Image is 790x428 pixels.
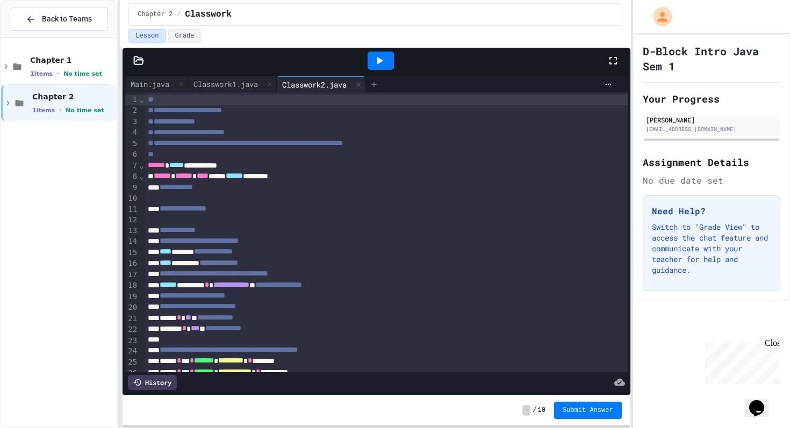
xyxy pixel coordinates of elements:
h2: Assignment Details [643,155,780,170]
div: 13 [125,226,139,236]
span: / [177,10,181,19]
span: Chapter 1 [30,55,114,65]
div: 25 [125,357,139,368]
h1: D-Block Intro Java Sem 1 [643,43,780,74]
span: Fold line [139,161,144,170]
div: 12 [125,215,139,226]
div: Main.java [125,78,175,90]
span: 1 items [30,70,53,77]
div: 9 [125,183,139,193]
div: 2 [125,105,139,116]
div: 26 [125,368,139,379]
div: 22 [125,324,139,335]
iframe: chat widget [745,385,779,417]
div: Classwork1.java [188,76,277,92]
div: 1 [125,95,139,105]
span: No time set [66,107,104,114]
span: Chapter 2 [32,92,114,101]
div: 17 [125,270,139,280]
div: 23 [125,336,139,346]
div: 18 [125,280,139,291]
button: Lesson [128,29,166,43]
button: Submit Answer [554,402,622,419]
div: 10 [125,193,139,204]
span: Fold line [139,172,144,180]
div: Chat with us now!Close [4,4,74,68]
div: 14 [125,236,139,247]
span: Submit Answer [563,406,613,415]
span: • [57,69,59,78]
div: 6 [125,149,139,160]
div: Main.java [125,76,188,92]
span: 1 items [32,107,55,114]
div: 20 [125,302,139,313]
button: Back to Teams [10,8,108,31]
div: 19 [125,292,139,302]
div: No due date set [643,174,780,187]
iframe: chat widget [701,338,779,384]
div: Classwork2.java [277,76,365,92]
span: Fold line [139,95,144,104]
div: [EMAIL_ADDRESS][DOMAIN_NAME] [646,125,777,133]
button: Grade [168,29,202,43]
span: Classwork [185,8,231,21]
div: 4 [125,127,139,138]
div: 8 [125,171,139,182]
div: [PERSON_NAME] [646,115,777,125]
span: • [59,106,61,114]
span: Chapter 2 [138,10,173,19]
span: / [533,406,536,415]
div: 21 [125,314,139,324]
div: My Account [642,4,675,29]
div: 5 [125,139,139,149]
div: 7 [125,161,139,171]
span: 10 [538,406,545,415]
p: Switch to "Grade View" to access the chat feature and communicate with your teacher for help and ... [652,222,771,275]
div: 3 [125,117,139,127]
span: - [522,405,530,416]
span: No time set [63,70,102,77]
div: 16 [125,258,139,269]
div: 24 [125,346,139,357]
div: 11 [125,204,139,215]
h3: Need Help? [652,205,771,217]
div: Classwork2.java [277,79,352,90]
h2: Your Progress [643,91,780,106]
div: Classwork1.java [188,78,263,90]
span: Back to Teams [42,13,92,25]
div: History [128,375,177,390]
div: 15 [125,248,139,258]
